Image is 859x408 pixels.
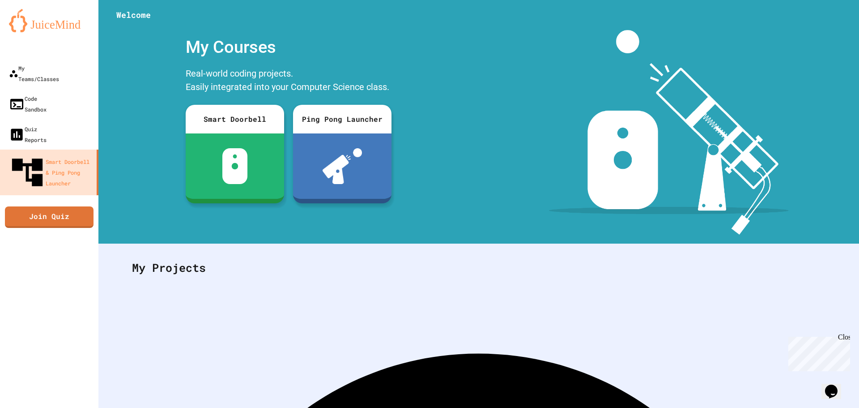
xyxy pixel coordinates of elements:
[123,250,834,285] div: My Projects
[293,105,391,133] div: Ping Pong Launcher
[4,4,62,57] div: Chat with us now!Close
[181,30,396,64] div: My Courses
[9,9,89,32] img: logo-orange.svg
[186,105,284,133] div: Smart Doorbell
[9,154,93,191] div: Smart Doorbell & Ping Pong Launcher
[5,206,94,228] a: Join Quiz
[785,333,850,371] iframe: chat widget
[549,30,789,235] img: banner-image-my-projects.png
[181,64,396,98] div: Real-world coding projects. Easily integrated into your Computer Science class.
[821,372,850,399] iframe: chat widget
[222,148,248,184] img: sdb-white.svg
[9,93,47,115] div: Code Sandbox
[9,63,59,84] div: My Teams/Classes
[9,124,47,145] div: Quiz Reports
[323,148,362,184] img: ppl-with-ball.png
